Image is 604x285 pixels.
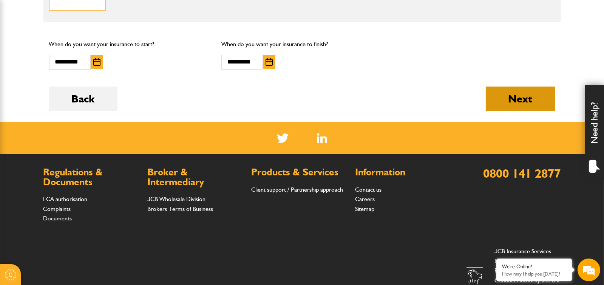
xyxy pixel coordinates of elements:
[147,195,205,203] a: JCB Wholesale Division
[502,271,566,277] p: How may I help you today?
[147,167,244,187] h2: Broker & Intermediary
[43,205,71,212] a: Complaints
[93,58,100,66] img: Choose date
[221,39,383,49] p: When do you want your insurance to finish?
[251,186,343,193] a: Client support / Partnership approach
[355,186,382,193] a: Contact us
[266,58,273,66] img: Choose date
[486,87,555,111] button: Next
[355,167,451,177] h2: Information
[43,167,140,187] h2: Regulations & Documents
[10,115,138,131] input: Enter your phone number
[10,70,138,87] input: Enter your last name
[10,137,138,226] textarea: Type your message and hit 'Enter'
[355,195,375,203] a: Careers
[43,215,72,222] a: Documents
[39,42,127,52] div: Chat with us now
[10,92,138,109] input: Enter your email address
[355,205,374,212] a: Sitemap
[317,133,327,143] img: Linked In
[13,42,32,53] img: d_20077148190_company_1631870298795_20077148190
[484,166,561,181] a: 0800 141 2877
[49,87,117,111] button: Back
[124,4,142,22] div: Minimize live chat window
[251,167,348,177] h2: Products & Services
[147,205,213,212] a: Brokers Terms of Business
[277,133,289,143] img: Twitter
[585,85,604,180] div: Need help?
[103,233,137,243] em: Start Chat
[49,39,210,49] p: When do you want your insurance to start?
[502,263,566,270] div: We're Online!
[317,133,327,143] a: LinkedIn
[43,195,88,203] a: FCA authorisation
